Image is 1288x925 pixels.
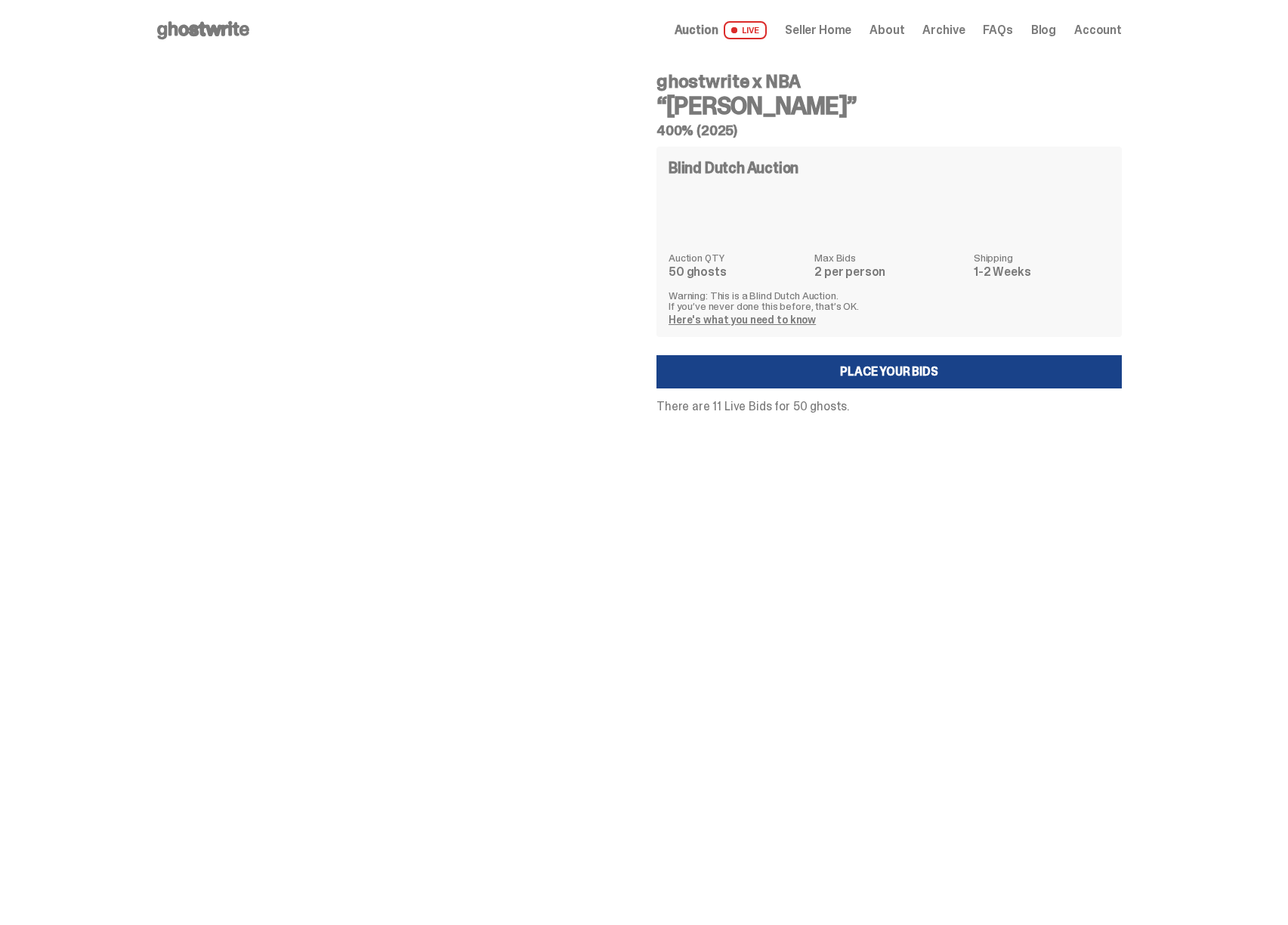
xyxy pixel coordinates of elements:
h5: 400% (2025) [656,124,1122,138]
a: About [869,24,904,36]
h3: “[PERSON_NAME]” [656,94,1122,118]
dd: 50 ghosts [669,266,805,278]
span: Auction [675,24,718,36]
a: Account [1074,24,1122,36]
a: Auction LIVE [675,21,767,39]
dt: Max Bids [814,252,965,263]
h4: ghostwrite x NBA [656,73,1122,91]
a: Here's what you need to know [669,313,816,326]
span: LIVE [724,21,767,39]
dd: 1-2 Weeks [974,266,1110,278]
a: FAQs [983,24,1012,36]
dt: Auction QTY [669,252,805,263]
p: Warning: This is a Blind Dutch Auction. If you’ve never done this before, that’s OK. [669,290,1110,311]
a: Blog [1031,24,1056,36]
a: Seller Home [785,24,851,36]
a: Archive [922,24,965,36]
a: Place your Bids [656,355,1122,388]
dd: 2 per person [814,266,965,278]
h4: Blind Dutch Auction [669,160,798,175]
dt: Shipping [974,252,1110,263]
p: There are 11 Live Bids for 50 ghosts. [656,401,1122,413]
